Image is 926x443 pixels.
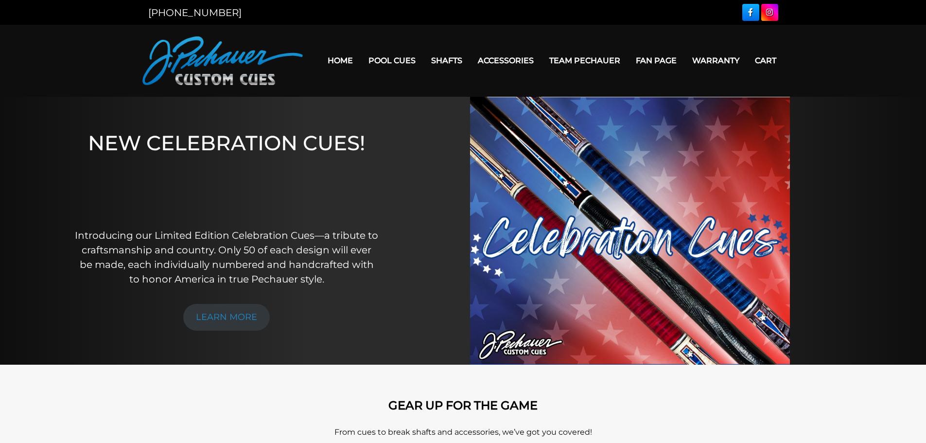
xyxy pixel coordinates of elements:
[542,48,628,73] a: Team Pechauer
[320,48,361,73] a: Home
[747,48,784,73] a: Cart
[388,398,538,412] strong: GEAR UP FOR THE GAME
[684,48,747,73] a: Warranty
[628,48,684,73] a: Fan Page
[74,131,379,215] h1: NEW CELEBRATION CUES!
[186,426,740,438] p: From cues to break shafts and accessories, we’ve got you covered!
[470,48,542,73] a: Accessories
[423,48,470,73] a: Shafts
[183,304,270,331] a: LEARN MORE
[361,48,423,73] a: Pool Cues
[74,228,379,286] p: Introducing our Limited Edition Celebration Cues—a tribute to craftsmanship and country. Only 50 ...
[148,7,242,18] a: [PHONE_NUMBER]
[142,36,303,85] img: Pechauer Custom Cues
